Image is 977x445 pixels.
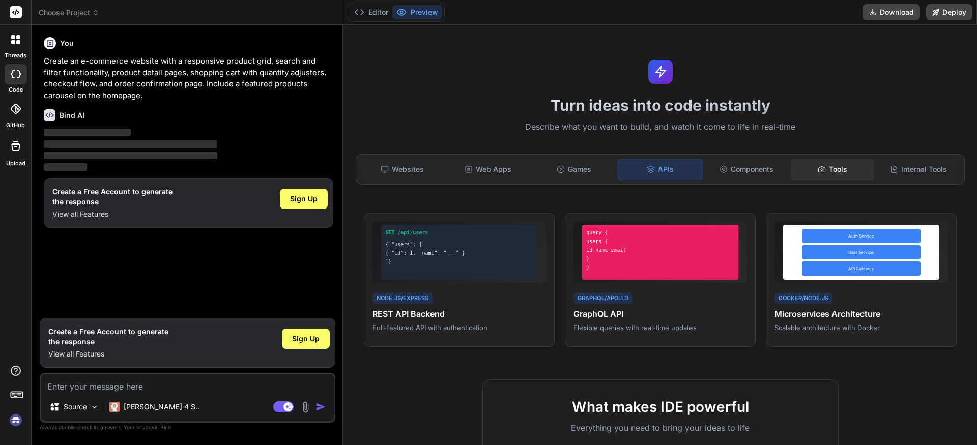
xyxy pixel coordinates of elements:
div: { "id": 1, "name": "..." } [385,249,533,257]
div: Tools [791,159,875,180]
label: threads [5,51,26,60]
p: [PERSON_NAME] 4 S.. [124,402,199,412]
h1: Create a Free Account to generate the response [48,327,168,347]
img: Pick Models [90,403,99,411]
p: Full-featured API with authentication [372,323,546,332]
div: id name email [586,246,734,254]
h1: Turn ideas into code instantly [350,96,971,114]
button: Download [863,4,920,20]
p: View all Features [52,209,173,219]
img: icon [315,402,326,412]
h4: REST API Backend [372,308,546,320]
h4: Microservices Architecture [774,308,948,320]
span: Choose Project [39,8,99,18]
p: View all Features [48,349,168,359]
div: Internal Tools [876,159,960,180]
div: } [586,255,734,262]
span: ‌ [44,152,217,159]
div: GET /api/users [385,229,533,236]
h4: GraphQL API [573,308,747,320]
div: Components [705,159,789,180]
div: Auth Service [802,229,921,243]
p: Always double-check its answers. Your in Bind [40,423,335,432]
p: Describe what you want to build, and watch it come to life in real-time [350,121,971,134]
img: Claude 4 Sonnet [109,402,120,412]
button: Preview [392,5,442,19]
div: GraphQL/Apollo [573,292,633,304]
label: code [9,85,23,94]
button: Editor [350,5,392,19]
p: Flexible queries with real-time updates [573,323,747,332]
div: users { [586,238,734,245]
label: Upload [6,159,25,168]
div: API Gateway [802,261,921,276]
div: ]} [385,258,533,265]
p: Create an e-commerce website with a responsive product grid, search and filter functionality, pro... [44,55,333,101]
div: { "users": [ [385,241,533,248]
span: privacy [136,424,155,430]
h6: You [60,38,74,48]
h1: Create a Free Account to generate the response [52,187,173,207]
div: query { [586,229,734,236]
div: Docker/Node.js [774,292,832,304]
div: Node.js/Express [372,292,433,304]
span: ‌ [44,140,217,148]
div: User Service [802,245,921,259]
p: Scalable architecture with Docker [774,323,948,332]
div: Games [532,159,616,180]
p: Source [64,402,87,412]
span: ‌ [44,163,87,171]
button: Deploy [926,4,972,20]
span: Sign Up [290,194,318,204]
div: Websites [360,159,444,180]
div: } [586,263,734,271]
h2: What makes IDE powerful [499,396,822,418]
img: attachment [300,401,311,413]
span: ‌ [44,129,131,136]
span: Sign Up [292,334,320,344]
div: APIs [618,159,703,180]
p: Everything you need to bring your ideas to life [499,422,822,434]
img: signin [7,411,24,429]
h6: Bind AI [60,110,84,121]
div: Web Apps [446,159,530,180]
label: GitHub [6,121,25,130]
